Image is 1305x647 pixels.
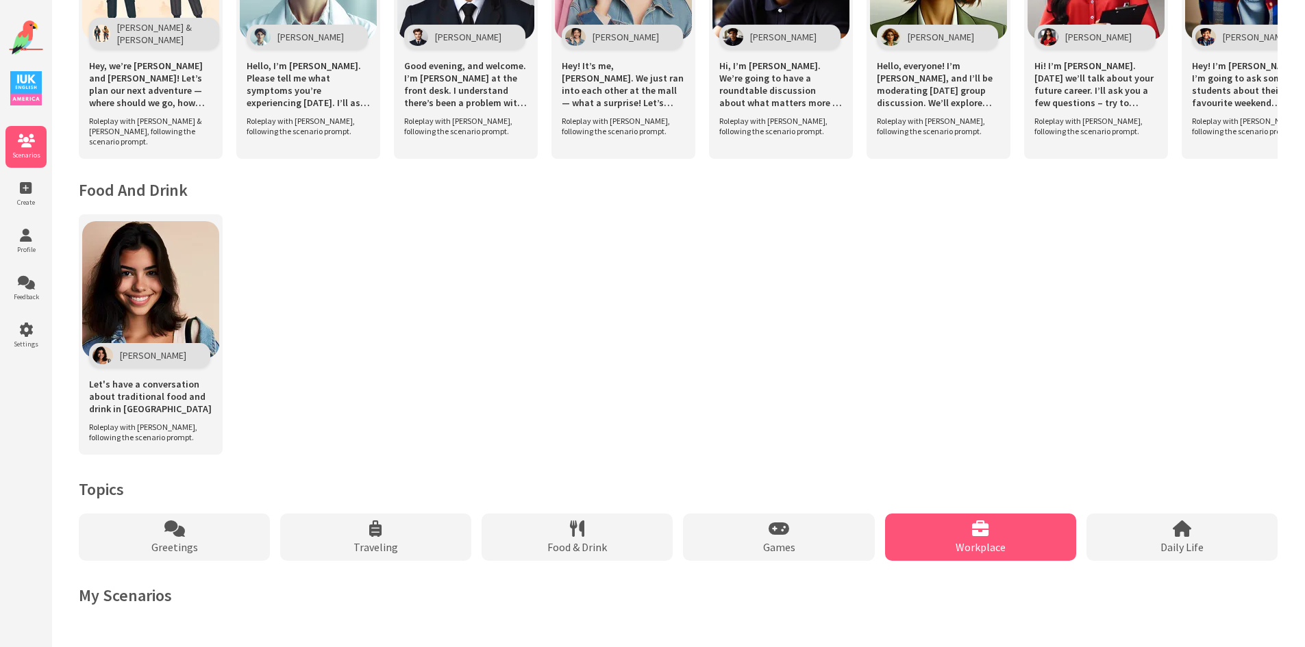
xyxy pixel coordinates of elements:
span: [PERSON_NAME] [120,349,186,361]
span: Food & Drink [547,540,607,554]
span: Games [763,540,795,554]
img: Character [408,28,428,46]
span: Roleplay with [PERSON_NAME], following the scenario prompt. [877,116,993,136]
span: Profile [5,245,47,254]
span: Roleplay with [PERSON_NAME], following the scenario prompt. [247,116,363,136]
span: [PERSON_NAME] [1065,31,1132,43]
span: Feedback [5,292,47,301]
span: [PERSON_NAME] [435,31,501,43]
span: [PERSON_NAME] [1223,31,1289,43]
span: [PERSON_NAME] [750,31,817,43]
span: Traveling [353,540,398,554]
h2: Food And Drink [79,179,1278,201]
span: Hi, I’m [PERSON_NAME]. We’re going to have a roundtable discussion about what matters more — educ... [719,60,843,109]
span: [PERSON_NAME] [593,31,659,43]
img: Character [92,25,110,42]
span: Settings [5,340,47,348]
img: Character [92,346,113,364]
span: Good evening, and welcome. I’m [PERSON_NAME] at the front desk. I understand there’s been a probl... [404,60,527,109]
span: [PERSON_NAME] & [PERSON_NAME] [117,21,195,46]
img: Character [250,28,271,46]
span: Roleplay with [PERSON_NAME], following the scenario prompt. [89,422,206,442]
img: Character [1038,28,1058,46]
img: Character [723,28,743,46]
img: Website Logo [9,21,43,55]
img: Character [1195,28,1216,46]
span: Hello, everyone! I’m [PERSON_NAME], and I’ll be moderating [DATE] group discussion. We’ll explore... [877,60,1000,109]
span: Roleplay with [PERSON_NAME], following the scenario prompt. [1034,116,1151,136]
span: [PERSON_NAME] [277,31,344,43]
span: Hey! It’s me, [PERSON_NAME]. We just ran into each other at the mall — what a surprise! Let’s cat... [562,60,685,109]
span: Roleplay with [PERSON_NAME], following the scenario prompt. [404,116,521,136]
span: Roleplay with [PERSON_NAME], following the scenario prompt. [562,116,678,136]
span: Scenarios [5,151,47,160]
span: Greetings [151,540,198,554]
h2: Topics [79,479,1278,500]
span: Roleplay with [PERSON_NAME], following the scenario prompt. [719,116,836,136]
span: Hi! I’m [PERSON_NAME]. [DATE] we’ll talk about your future career. I’ll ask you a few questions –... [1034,60,1158,109]
span: Create [5,198,47,207]
span: Hey, we’re [PERSON_NAME] and [PERSON_NAME]! Let’s plan our next adventure — where should we go, h... [89,60,212,109]
span: Roleplay with [PERSON_NAME] & [PERSON_NAME], following the scenario prompt. [89,116,206,147]
span: Daily Life [1160,540,1204,554]
span: Let's have a conversation about traditional food and drink in [GEOGRAPHIC_DATA] [89,378,212,415]
h2: My Scenarios [79,585,1278,606]
img: Scenario Image [82,221,219,358]
img: Character [880,28,901,46]
span: [PERSON_NAME] [908,31,974,43]
img: Character [565,28,586,46]
span: Workplace [956,540,1006,554]
img: IUK Logo [10,71,42,105]
span: Hello, I’m [PERSON_NAME]. Please tell me what symptoms you’re experiencing [DATE]. I’ll ask you a... [247,60,370,109]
